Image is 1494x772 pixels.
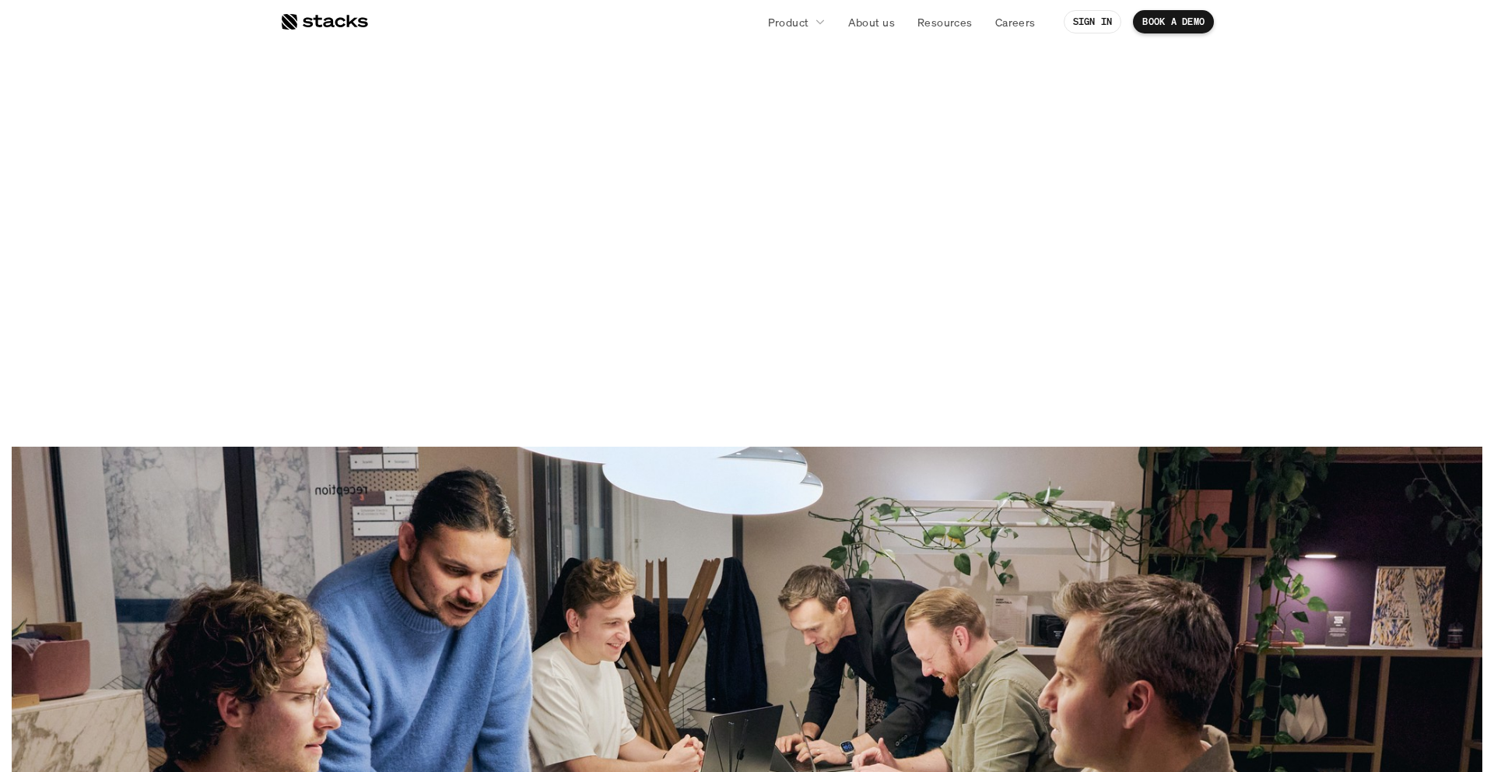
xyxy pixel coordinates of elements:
a: SEE OPEN ROLES [668,373,826,412]
p: SIGN IN [1073,16,1113,27]
p: We’re on a mission to help reinvent the financial close. And we’re looking for curious and innova... [554,283,941,355]
p: BOOK A DEMO [1142,16,1205,27]
p: Careers [995,14,1036,30]
p: Resources [917,14,973,30]
h1: Let’s redefine finance, together. [485,125,1009,265]
a: SIGN IN [1064,10,1122,33]
p: Product [768,14,809,30]
a: About us [839,8,904,36]
a: BOOK A DEMO [1133,10,1214,33]
p: SEE OPEN ROLES [687,381,799,404]
p: About us [848,14,895,30]
a: Careers [986,8,1045,36]
a: Resources [908,8,982,36]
